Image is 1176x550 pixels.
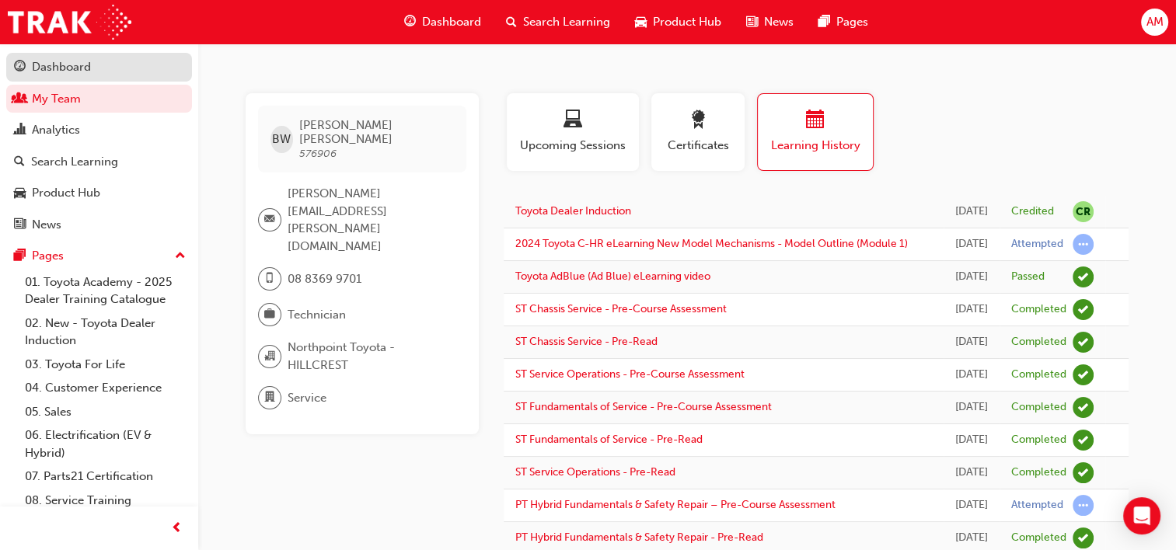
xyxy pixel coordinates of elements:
span: 576906 [299,147,337,160]
span: mobile-icon [264,269,275,289]
span: up-icon [175,246,186,266]
a: pages-iconPages [806,6,881,38]
span: BW [272,131,291,148]
a: ST Fundamentals of Service - Pre-Course Assessment [515,400,772,413]
div: Completed [1011,302,1066,317]
span: calendar-icon [806,110,825,131]
div: Completed [1011,531,1066,545]
span: prev-icon [171,519,183,538]
button: DashboardMy TeamAnalyticsSearch LearningProduct HubNews [6,50,192,242]
a: Search Learning [6,148,192,176]
div: Completed [1011,433,1066,447]
div: Attempted [1011,237,1063,252]
span: learningRecordVerb_ATTEMPT-icon [1073,234,1094,255]
span: guage-icon [404,12,416,32]
div: Analytics [32,121,80,139]
div: Completed [1011,335,1066,350]
a: Toyota AdBlue (Ad Blue) eLearning video [515,270,710,283]
div: Fri Sep 20 2024 15:39:07 GMT+0930 (Australian Central Standard Time) [955,496,988,514]
span: chart-icon [14,124,26,137]
span: Pages [836,13,868,31]
a: PT Hybrid Fundamentals & Safety Repair - Pre-Read [515,531,763,544]
button: AM [1141,9,1168,36]
div: Fri Sep 20 2024 15:48:02 GMT+0930 (Australian Central Standard Time) [955,399,988,416]
div: Fri Sep 20 2024 15:51:54 GMT+0930 (Australian Central Standard Time) [955,333,988,351]
span: 08 8369 9701 [288,270,361,288]
button: Learning History [757,93,874,171]
span: email-icon [264,210,275,230]
div: Attempted [1011,498,1063,513]
div: Tue Mar 25 2025 22:30:00 GMT+1030 (Australian Central Daylight Time) [955,203,988,221]
span: learningRecordVerb_COMPLETE-icon [1073,430,1094,451]
a: 06. Electrification (EV & Hybrid) [19,423,192,465]
span: briefcase-icon [264,305,275,325]
a: Product Hub [6,179,192,207]
a: News [6,211,192,239]
a: 07. Parts21 Certification [19,465,192,489]
span: [PERSON_NAME][EMAIL_ADDRESS][PERSON_NAME][DOMAIN_NAME] [288,185,454,255]
div: Product Hub [32,184,100,202]
span: organisation-icon [264,346,275,367]
span: Product Hub [653,13,721,31]
span: null-icon [1073,201,1094,222]
div: Pages [32,247,64,265]
span: learningRecordVerb_COMPLETE-icon [1073,364,1094,385]
span: Learning History [769,137,861,155]
div: Completed [1011,400,1066,415]
div: Sat Mar 08 2025 08:40:12 GMT+1030 (Australian Central Daylight Time) [955,235,988,253]
a: Toyota Dealer Induction [515,204,631,218]
a: 03. Toyota For Life [19,353,192,377]
div: News [32,216,61,234]
a: ST Service Operations - Pre-Course Assessment [515,367,745,381]
a: news-iconNews [734,6,806,38]
span: learningRecordVerb_COMPLETE-icon [1073,462,1094,483]
a: search-iconSearch Learning [494,6,623,38]
span: learningRecordVerb_PASS-icon [1073,266,1094,287]
span: car-icon [635,12,647,32]
div: Dashboard [32,58,91,76]
span: learningRecordVerb_ATTEMPT-icon [1073,495,1094,516]
span: guage-icon [14,61,26,75]
span: car-icon [14,186,26,200]
a: 2024 Toyota C-HR eLearning New Model Mechanisms - Model Outline (Module 1) [515,237,908,250]
span: Technician [288,306,346,324]
button: Pages [6,242,192,270]
img: Trak [8,5,131,40]
a: 08. Service Training [19,489,192,513]
span: pages-icon [14,249,26,263]
div: Open Intercom Messenger [1123,497,1160,534]
span: Northpoint Toyota - HILLCREST [288,339,454,374]
div: Fri Sep 20 2024 15:56:10 GMT+0930 (Australian Central Standard Time) [955,301,988,319]
span: Upcoming Sessions [518,137,627,155]
a: ST Chassis Service - Pre-Course Assessment [515,302,727,315]
span: Search Learning [523,13,610,31]
span: learningRecordVerb_COMPLETE-icon [1073,299,1094,320]
span: AM [1146,13,1163,31]
a: PT Hybrid Fundamentals & Safety Repair – Pre-Course Assessment [515,498,836,511]
a: Dashboard [6,53,192,82]
div: Fri Sep 20 2024 15:43:10 GMT+0930 (Australian Central Standard Time) [955,464,988,482]
span: award-icon [689,110,707,131]
span: learningRecordVerb_COMPLETE-icon [1073,527,1094,548]
span: News [764,13,794,31]
span: department-icon [264,388,275,408]
div: Search Learning [31,153,118,171]
span: news-icon [14,218,26,232]
span: pages-icon [818,12,830,32]
button: Certificates [651,93,745,171]
div: Completed [1011,465,1066,480]
span: Service [288,389,326,407]
a: 05. Sales [19,400,192,424]
span: search-icon [506,12,517,32]
a: ST Fundamentals of Service - Pre-Read [515,433,703,446]
a: ST Chassis Service - Pre-Read [515,335,658,348]
a: My Team [6,85,192,113]
span: laptop-icon [564,110,582,131]
div: Fri Sep 20 2024 15:50:45 GMT+0930 (Australian Central Standard Time) [955,366,988,384]
a: 04. Customer Experience [19,376,192,400]
a: ST Service Operations - Pre-Read [515,465,675,479]
a: Analytics [6,116,192,144]
a: 02. New - Toyota Dealer Induction [19,312,192,353]
button: Upcoming Sessions [507,93,639,171]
